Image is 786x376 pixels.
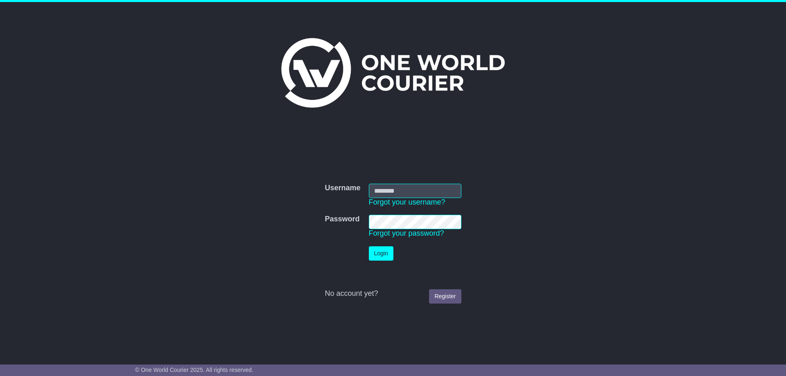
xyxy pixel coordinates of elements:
a: Forgot your password? [369,229,444,237]
label: Password [325,215,359,224]
button: Login [369,246,393,261]
div: No account yet? [325,289,461,298]
img: One World [281,38,505,108]
a: Forgot your username? [369,198,445,206]
a: Register [429,289,461,304]
span: © One World Courier 2025. All rights reserved. [135,367,253,373]
label: Username [325,184,360,193]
